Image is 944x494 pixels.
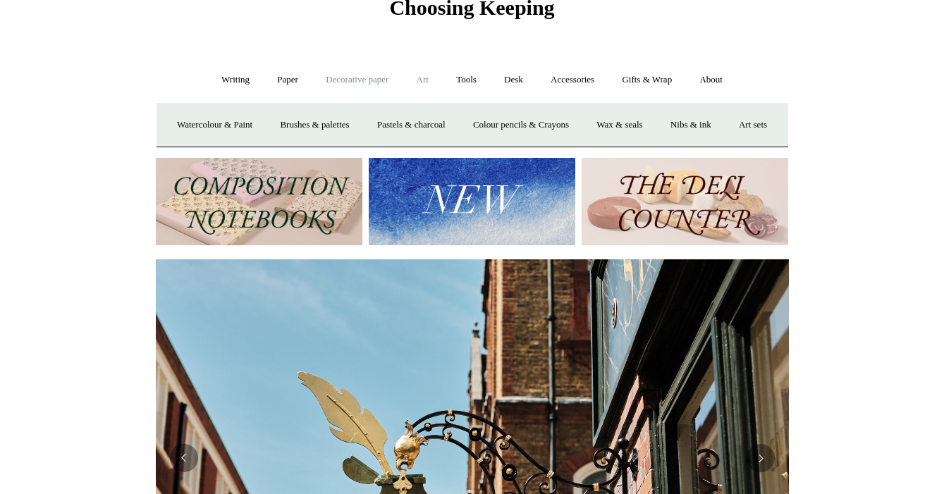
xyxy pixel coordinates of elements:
[582,158,788,246] img: The Deli Counter
[170,444,198,472] button: Previous
[267,106,362,144] a: Brushes & palettes
[609,61,685,99] a: Gifts & Wrap
[264,61,311,99] a: Paper
[747,444,775,472] button: Next
[389,7,554,17] a: Choosing Keeping
[491,61,536,99] a: Desk
[369,158,575,246] img: New.jpg__PID:f73bdf93-380a-4a35-bcfe-7823039498e1
[404,61,441,99] a: Art
[726,106,780,144] a: Art sets
[209,61,262,99] a: Writing
[156,158,362,246] img: 202302 Composition ledgers.jpg__PID:69722ee6-fa44-49dd-a067-31375e5d54ec
[687,61,735,99] a: About
[460,106,582,144] a: Colour pencils & Crayons
[164,106,265,144] a: Watercolour & Paint
[443,61,489,99] a: Tools
[584,106,655,144] a: Wax & seals
[364,106,458,144] a: Pastels & charcoal
[313,61,401,99] a: Decorative paper
[538,61,607,99] a: Accessories
[658,106,724,144] a: Nibs & ink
